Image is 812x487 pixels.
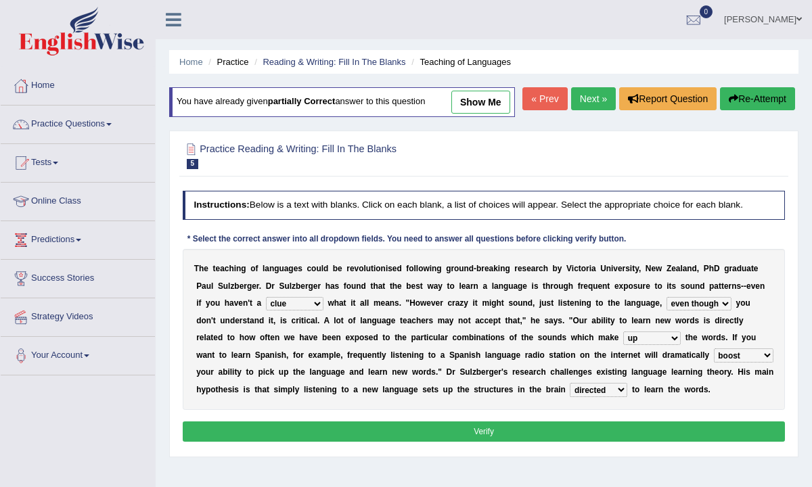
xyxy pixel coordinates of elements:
[381,264,386,273] b: n
[288,264,293,273] b: g
[229,264,233,273] b: h
[406,264,409,273] b: f
[681,281,685,291] b: s
[335,281,340,291] b: s
[447,298,452,308] b: c
[543,281,545,291] b: t
[397,264,401,273] b: d
[683,264,687,273] b: a
[298,264,302,273] b: s
[522,87,567,110] a: « Prev
[591,264,596,273] b: a
[399,298,401,308] b: .
[279,264,284,273] b: u
[643,281,646,291] b: r
[392,264,397,273] b: e
[656,264,662,273] b: w
[234,264,236,273] b: i
[1,144,155,178] a: Tests
[371,264,374,273] b: t
[672,281,677,291] b: s
[737,264,742,273] b: d
[406,298,410,308] b: "
[223,281,228,291] b: u
[572,264,574,273] b: i
[532,281,534,291] b: i
[365,298,367,308] b: l
[473,298,475,308] b: i
[206,281,211,291] b: u
[474,281,478,291] b: n
[720,87,795,110] button: Re-Attempt
[714,264,720,273] b: D
[581,281,584,291] b: r
[657,281,662,291] b: o
[406,281,411,291] b: b
[489,264,494,273] b: a
[187,159,199,169] span: 5
[452,298,455,308] b: r
[328,298,334,308] b: w
[415,298,420,308] b: o
[554,281,558,291] b: o
[386,264,388,273] b: i
[300,281,305,291] b: e
[566,264,572,273] b: V
[492,281,494,291] b: l
[234,281,239,291] b: b
[731,281,736,291] b: n
[746,264,751,273] b: a
[244,281,247,291] b: r
[292,281,296,291] b: z
[397,281,402,291] b: e
[394,298,399,308] b: s
[680,264,682,273] b: l
[597,281,602,291] b: e
[494,281,499,291] b: a
[450,281,455,291] b: o
[241,264,246,273] b: g
[216,264,221,273] b: e
[346,281,351,291] b: o
[692,264,697,273] b: d
[482,281,487,291] b: a
[550,281,554,291] b: r
[583,281,588,291] b: e
[408,55,511,68] li: Teaching of Languages
[746,281,751,291] b: e
[183,141,556,169] h2: Practice Reading & Writing: Fill In The Blanks
[211,281,213,291] b: l
[574,264,579,273] b: c
[619,281,624,291] b: x
[732,264,737,273] b: a
[459,264,464,273] b: u
[363,264,365,273] b: l
[639,264,641,273] b: ,
[426,298,431,308] b: e
[321,264,323,273] b: l
[481,264,484,273] b: r
[414,264,416,273] b: l
[316,264,321,273] b: u
[271,281,275,291] b: r
[586,264,589,273] b: r
[593,281,597,291] b: u
[269,264,274,273] b: n
[651,264,656,273] b: e
[630,264,632,273] b: i
[179,57,203,67] a: Home
[266,281,272,291] b: D
[199,264,204,273] b: h
[333,264,338,273] b: b
[215,298,220,308] b: u
[366,264,371,273] b: u
[378,281,383,291] b: a
[588,281,593,291] b: q
[225,298,229,308] b: h
[503,281,508,291] b: g
[513,281,518,291] b: a
[194,264,199,273] b: T
[205,55,248,68] li: Practice
[263,264,265,273] b: l
[700,5,713,18] span: 0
